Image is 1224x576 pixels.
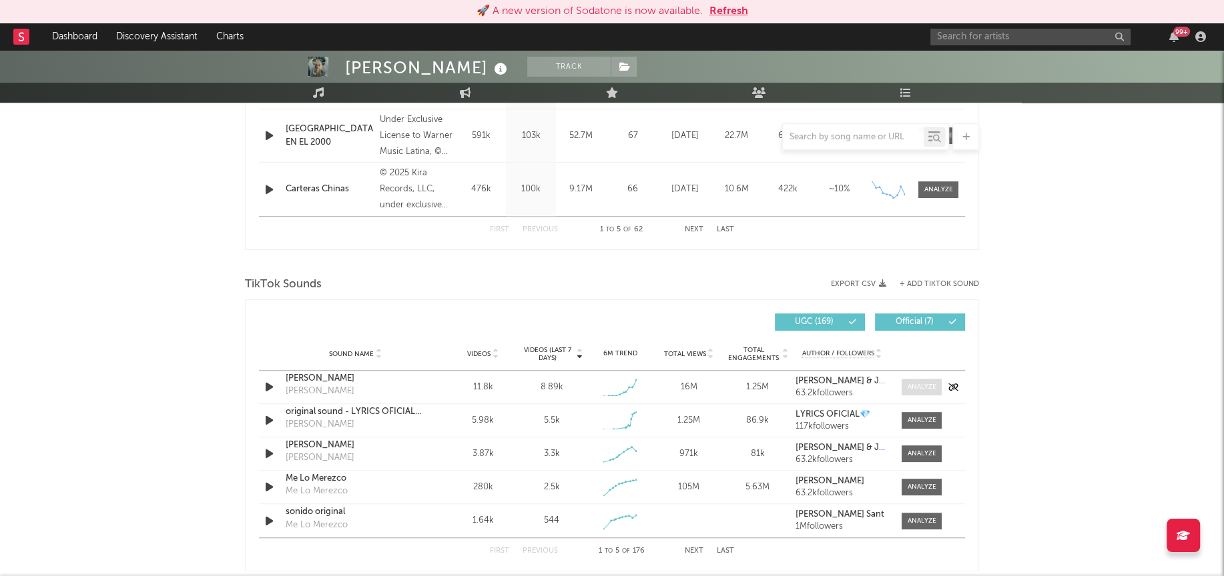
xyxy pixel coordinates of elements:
[286,505,425,519] a: sonido original
[796,410,888,419] a: LYRICS OFICIAL💎
[329,350,374,358] span: Sound Name
[544,514,559,527] div: 544
[380,112,452,160] div: Under Exclusive License to Warner Music Latina, © 2023 Kira Records, LLC
[784,318,845,326] span: UGC ( 169 )
[286,385,354,398] div: [PERSON_NAME]
[452,514,514,527] div: 1.64k
[490,547,509,555] button: First
[783,132,924,143] input: Search by song name or URL
[286,183,373,196] a: Carteras Chinas
[817,183,862,196] div: ~ 10 %
[585,543,658,559] div: 1 5 176
[1169,31,1179,42] button: 99+
[663,183,707,196] div: [DATE]
[286,418,354,431] div: [PERSON_NAME]
[286,519,348,532] div: Me Lo Merezco
[727,414,789,427] div: 86.9k
[709,3,748,19] button: Refresh
[467,350,491,358] span: Videos
[609,183,656,196] div: 66
[490,226,509,233] button: First
[796,443,904,452] strong: [PERSON_NAME] & JQuiles
[452,447,514,461] div: 3.87k
[658,481,720,494] div: 105M
[452,414,514,427] div: 5.98k
[658,381,720,394] div: 16M
[523,547,558,555] button: Previous
[452,481,514,494] div: 280k
[714,183,759,196] div: 10.6M
[658,447,720,461] div: 971k
[717,226,734,233] button: Last
[727,481,789,494] div: 5.63M
[796,443,888,453] a: [PERSON_NAME] & JQuiles
[527,57,611,77] button: Track
[685,547,703,555] button: Next
[796,389,888,398] div: 63.2k followers
[523,226,558,233] button: Previous
[884,318,945,326] span: Official ( 7 )
[727,381,789,394] div: 1.25M
[459,183,503,196] div: 476k
[796,455,888,465] div: 63.2k followers
[589,349,651,359] div: 6M Trend
[658,414,720,427] div: 1.25M
[796,477,864,485] strong: [PERSON_NAME]
[286,405,425,419] a: original sound - LYRICS OFICIAL💎
[286,439,425,452] a: [PERSON_NAME]
[540,381,563,394] div: 8.89k
[685,226,703,233] button: Next
[727,346,781,362] span: Total Engagements
[796,477,888,486] a: [PERSON_NAME]
[286,123,373,149] a: [GEOGRAPHIC_DATA] EN EL 2000
[286,472,425,485] a: Me Lo Merezco
[380,165,452,213] div: © 2025 Kira Records, LLC, under exclusive license to Warner Music Latina Inc.
[796,410,870,419] strong: LYRICS OFICIAL💎
[766,183,810,196] div: 422k
[107,23,207,50] a: Discovery Assistant
[509,183,553,196] div: 100k
[585,222,658,238] div: 1 5 62
[727,447,789,461] div: 81k
[605,548,613,554] span: to
[796,377,888,386] a: [PERSON_NAME] & JQuiles
[717,547,734,555] button: Last
[796,522,888,531] div: 1M followers
[477,3,703,19] div: 🚀 A new version of Sodatone is now available.
[664,350,706,358] span: Total Views
[900,281,979,288] button: + Add TikTok Sound
[521,346,575,362] span: Videos (last 7 days)
[796,489,888,498] div: 63.2k followers
[623,227,631,233] span: of
[286,485,348,498] div: Me Lo Merezco
[796,510,888,519] a: [PERSON_NAME] Sant
[543,414,559,427] div: 5.5k
[286,451,354,465] div: [PERSON_NAME]
[622,548,630,554] span: of
[796,377,904,385] strong: [PERSON_NAME] & JQuiles
[207,23,253,50] a: Charts
[796,510,884,519] strong: [PERSON_NAME] Sant
[1173,27,1190,37] div: 99 +
[43,23,107,50] a: Dashboard
[452,381,514,394] div: 11.8k
[543,447,559,461] div: 3.3k
[930,29,1131,45] input: Search for artists
[796,422,888,431] div: 117k followers
[831,280,886,288] button: Export CSV
[286,372,425,385] a: [PERSON_NAME]
[559,183,603,196] div: 9.17M
[886,281,979,288] button: + Add TikTok Sound
[775,313,865,331] button: UGC(169)
[802,349,874,358] span: Author / Followers
[875,313,965,331] button: Official(7)
[245,277,322,293] span: TikTok Sounds
[606,227,614,233] span: to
